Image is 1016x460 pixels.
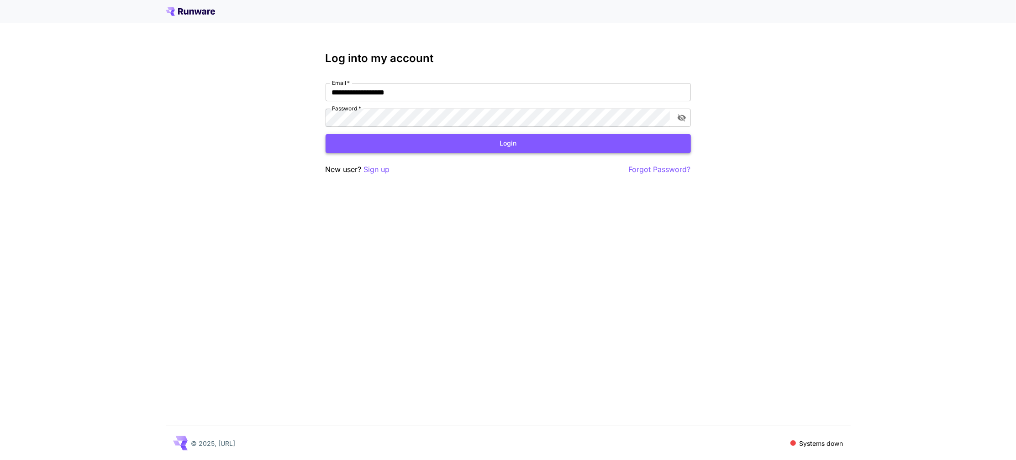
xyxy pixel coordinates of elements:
label: Password [332,105,361,112]
button: toggle password visibility [674,110,690,126]
p: Systems down [800,439,843,448]
button: Forgot Password? [629,164,691,175]
button: Login [326,134,691,153]
label: Email [332,79,350,87]
h3: Log into my account [326,52,691,65]
button: Sign up [364,164,390,175]
p: New user? [326,164,390,175]
p: © 2025, [URL] [191,439,236,448]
